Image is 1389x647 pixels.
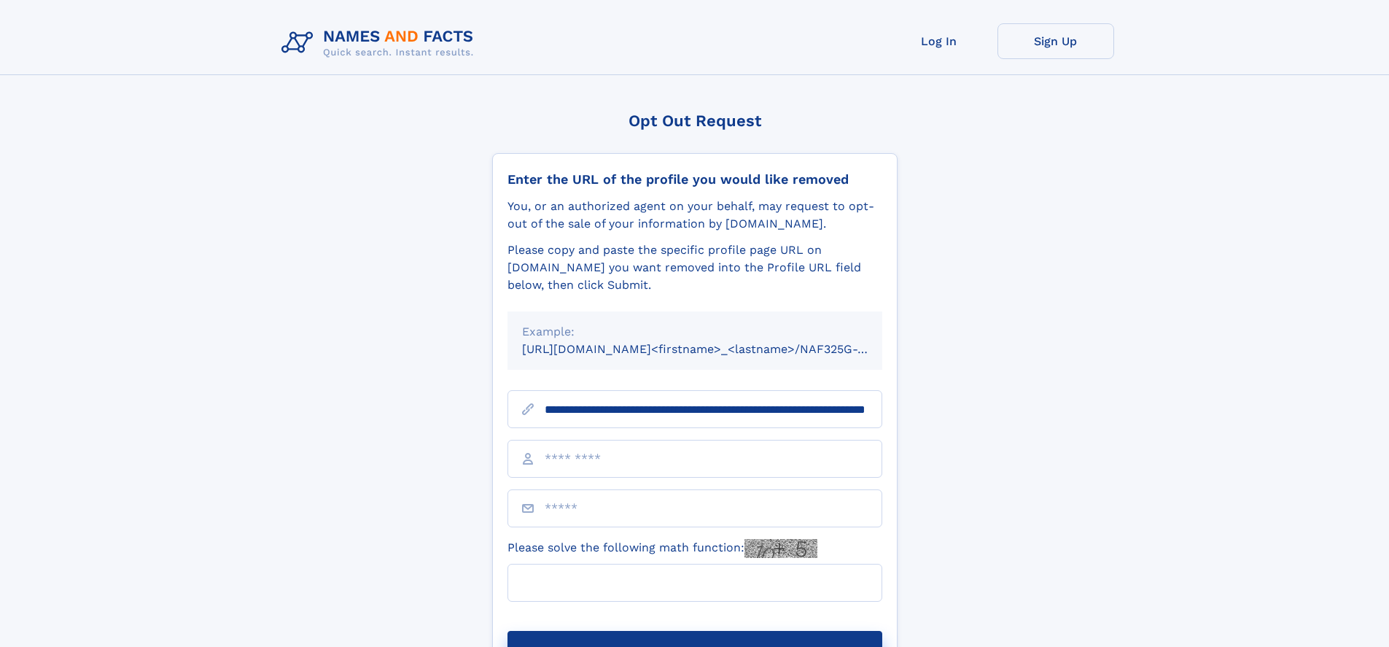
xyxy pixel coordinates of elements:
[881,23,997,59] a: Log In
[507,539,817,558] label: Please solve the following math function:
[507,171,882,187] div: Enter the URL of the profile you would like removed
[276,23,486,63] img: Logo Names and Facts
[507,241,882,294] div: Please copy and paste the specific profile page URL on [DOMAIN_NAME] you want removed into the Pr...
[492,112,898,130] div: Opt Out Request
[997,23,1114,59] a: Sign Up
[522,342,910,356] small: [URL][DOMAIN_NAME]<firstname>_<lastname>/NAF325G-xxxxxxxx
[507,198,882,233] div: You, or an authorized agent on your behalf, may request to opt-out of the sale of your informatio...
[522,323,868,341] div: Example:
